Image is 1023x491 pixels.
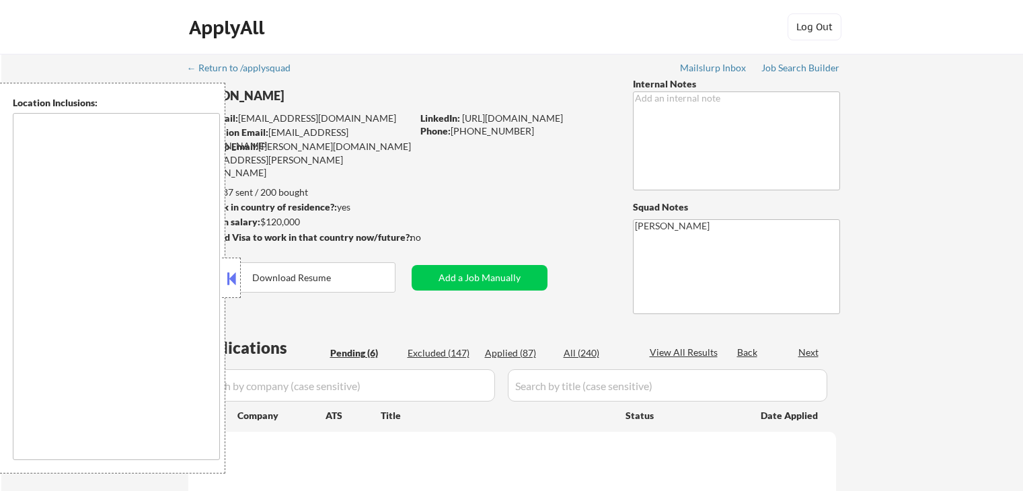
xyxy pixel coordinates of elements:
[420,112,460,124] strong: LinkedIn:
[508,369,827,402] input: Search by title (case sensitive)
[189,112,412,125] div: [EMAIL_ADDRESS][DOMAIN_NAME]
[420,124,611,138] div: [PHONE_NUMBER]
[412,265,547,291] button: Add a Job Manually
[633,77,840,91] div: Internal Notes
[189,16,268,39] div: ApplyAll
[761,63,840,73] div: Job Search Builder
[650,346,722,359] div: View All Results
[188,201,337,213] strong: Can work in country of residence?:
[633,200,840,214] div: Squad Notes
[188,186,412,199] div: 87 sent / 200 bought
[188,215,412,229] div: $120,000
[381,409,613,422] div: Title
[187,63,303,76] a: ← Return to /applysquad
[192,340,326,356] div: Applications
[188,200,408,214] div: yes
[330,346,397,360] div: Pending (6)
[462,112,563,124] a: [URL][DOMAIN_NAME]
[326,409,381,422] div: ATS
[680,63,747,76] a: Mailslurp Inbox
[680,63,747,73] div: Mailslurp Inbox
[189,126,412,152] div: [EMAIL_ADDRESS][DOMAIN_NAME]
[237,409,326,422] div: Company
[420,125,451,137] strong: Phone:
[410,231,449,244] div: no
[485,346,552,360] div: Applied (87)
[798,346,820,359] div: Next
[564,346,631,360] div: All (240)
[13,96,220,110] div: Location Inclusions:
[187,63,303,73] div: ← Return to /applysquad
[626,403,741,427] div: Status
[188,262,395,293] button: Download Resume
[188,140,412,180] div: [PERSON_NAME][DOMAIN_NAME][EMAIL_ADDRESS][PERSON_NAME][DOMAIN_NAME]
[737,346,759,359] div: Back
[192,369,495,402] input: Search by company (case sensitive)
[761,409,820,422] div: Date Applied
[188,87,465,104] div: [PERSON_NAME]
[788,13,841,40] button: Log Out
[188,231,412,243] strong: Will need Visa to work in that country now/future?:
[408,346,475,360] div: Excluded (147)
